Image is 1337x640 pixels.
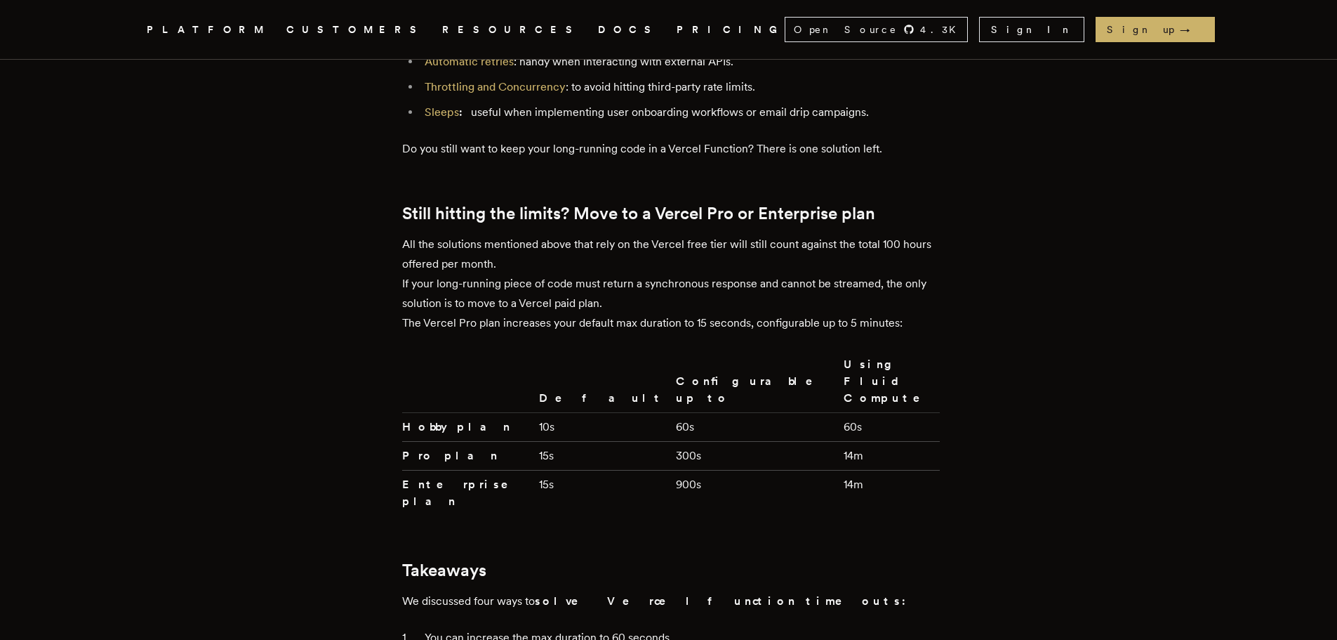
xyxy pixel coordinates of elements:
td: 60s [838,412,940,441]
li: : handy when interacting with external APIs. [420,52,936,72]
a: Sleeps [425,105,459,119]
td: 60s [670,412,838,441]
h2: Still hitting the limits? Move to a Vercel Pro or Enterprise plan [402,204,936,223]
td: 15s [533,470,670,516]
p: We discussed four ways to [402,592,936,611]
th: Configurable up to [670,355,838,413]
a: DOCS [598,21,660,39]
h2: Takeaways [402,561,936,580]
li: : to avoid hitting third-party rate limits. [420,77,936,97]
li: useful when implementing user onboarding workflows or email drip campaigns. [420,103,936,122]
a: Sign In [979,17,1084,42]
a: Automatic retries [425,55,514,68]
strong: Pro plan [402,449,498,462]
td: 14m [838,470,940,516]
strong: solve Vercel function timeouts: [535,594,914,608]
button: PLATFORM [147,21,270,39]
span: → [1180,22,1204,37]
p: Do you still want to keep your long-running code in a Vercel Function? There is one solution left. [402,139,936,159]
span: 4.3 K [920,22,964,37]
button: RESOURCES [442,21,581,39]
strong: : [425,105,471,119]
span: Open Source [794,22,898,37]
th: Default [533,355,670,413]
strong: Enterprise plan [402,478,528,508]
td: 15s [533,441,670,470]
a: CUSTOMERS [286,21,425,39]
td: 14m [838,441,940,470]
a: Throttling and Concurrency [425,80,566,93]
a: PRICING [677,21,785,39]
a: Sign up [1096,17,1215,42]
td: 300s [670,441,838,470]
strong: Hobby plan [402,420,511,433]
td: 10s [533,412,670,441]
th: Using Fluid Compute [838,355,940,413]
td: 900s [670,470,838,516]
p: All the solutions mentioned above that rely on the Vercel free tier will still count against the ... [402,235,936,333]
